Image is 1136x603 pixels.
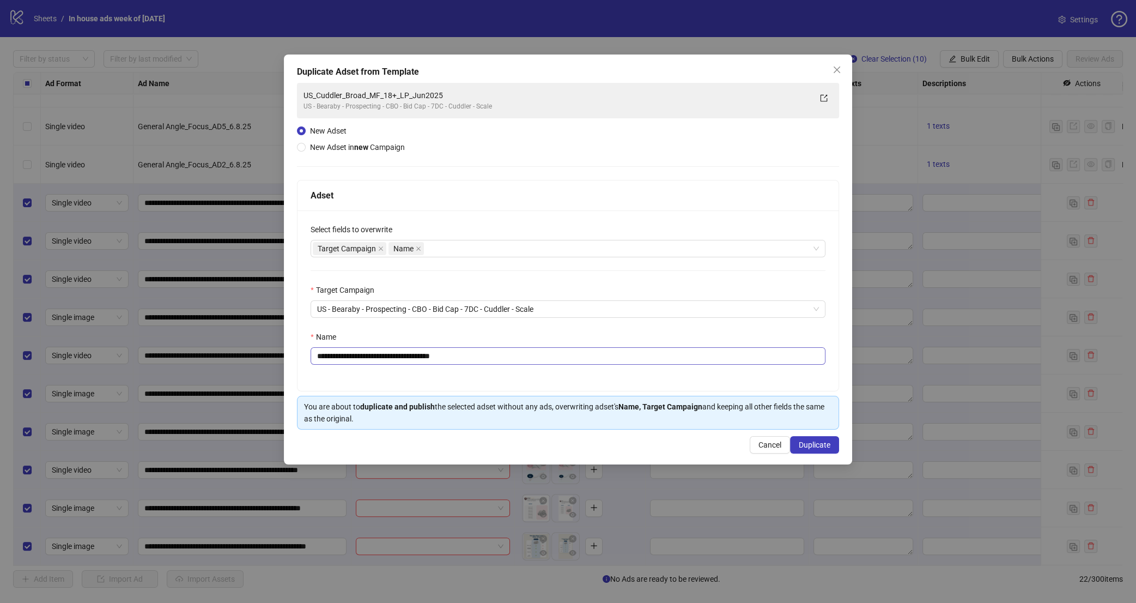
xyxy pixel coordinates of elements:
[799,441,830,449] span: Duplicate
[304,401,832,425] div: You are about to the selected adset without any ads, overwriting adset's and keeping all other fi...
[297,65,839,79] div: Duplicate Adset from Template
[393,243,414,255] span: Name
[311,224,399,236] label: Select fields to overwrite
[311,347,825,365] input: Name
[833,65,841,74] span: close
[311,284,381,296] label: Target Campaign
[618,402,702,411] strong: Name, Target Campaign
[750,436,790,454] button: Cancel
[317,301,819,317] span: US - Bearaby - Prospecting - CBO - Bid Cap - 7DC - Cuddler - Scale
[828,61,846,79] button: Close
[378,246,384,251] span: close
[388,242,424,255] span: Name
[303,89,811,101] div: US_Cuddler_Broad_MF_18+_LP_Jun2025
[820,94,828,102] span: export
[310,126,347,135] span: New Adset
[311,331,343,343] label: Name
[311,189,825,202] div: Adset
[303,101,811,112] div: US - Bearaby - Prospecting - CBO - Bid Cap - 7DC - Cuddler - Scale
[310,143,405,152] span: New Adset in Campaign
[318,243,376,255] span: Target Campaign
[758,441,781,449] span: Cancel
[360,402,435,411] strong: duplicate and publish
[790,436,839,454] button: Duplicate
[354,143,368,152] strong: new
[416,246,421,251] span: close
[313,242,386,255] span: Target Campaign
